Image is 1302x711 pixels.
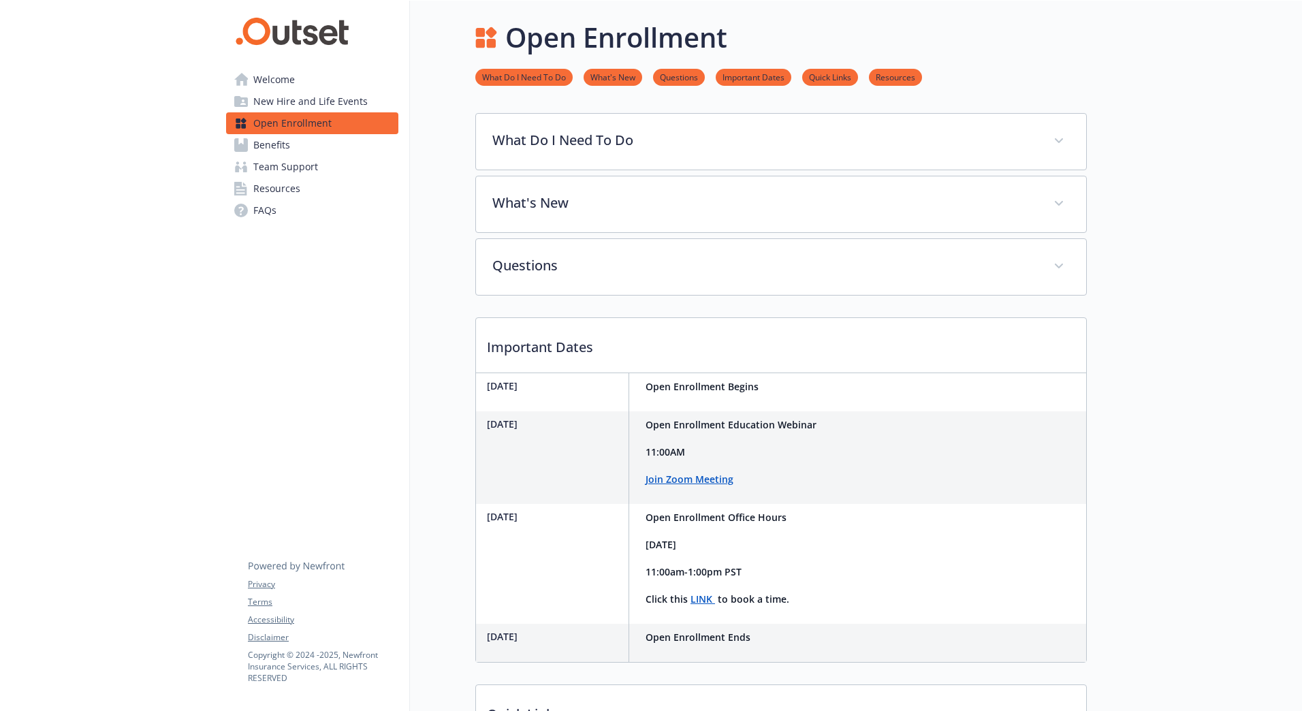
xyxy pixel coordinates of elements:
[802,70,858,83] a: Quick Links
[226,134,398,156] a: Benefits
[226,69,398,91] a: Welcome
[646,538,676,551] strong: [DATE]
[646,473,733,486] a: Join Zoom Meeting
[248,578,398,590] a: Privacy
[487,629,623,644] p: [DATE]
[226,178,398,200] a: Resources
[248,596,398,608] a: Terms
[253,69,295,91] span: Welcome
[646,380,759,393] strong: Open Enrollment Begins
[492,193,1037,213] p: What's New
[487,509,623,524] p: [DATE]
[248,631,398,644] a: Disclaimer
[476,239,1086,295] div: Questions
[584,70,642,83] a: What's New
[253,200,276,221] span: FAQs
[253,178,300,200] span: Resources
[253,112,332,134] span: Open Enrollment
[716,70,791,83] a: Important Dates
[869,70,922,83] a: Resources
[646,418,816,431] strong: Open Enrollment Education Webinar
[646,565,742,578] strong: 11:00am-1:00pm PST
[476,318,1086,368] p: Important Dates
[226,112,398,134] a: Open Enrollment
[690,592,712,605] strong: LINK
[646,511,787,524] strong: Open Enrollment Office Hours
[505,17,727,58] h1: Open Enrollment
[492,130,1037,151] p: What Do I Need To Do
[476,114,1086,170] div: What Do I Need To Do
[226,91,398,112] a: New Hire and Life Events
[487,417,623,431] p: [DATE]
[226,200,398,221] a: FAQs
[253,91,368,112] span: New Hire and Life Events
[646,445,685,458] strong: 11:00AM
[492,255,1037,276] p: Questions
[475,70,573,83] a: What Do I Need To Do
[248,614,398,626] a: Accessibility
[226,156,398,178] a: Team Support
[253,156,318,178] span: Team Support
[476,176,1086,232] div: What's New
[646,592,688,605] strong: Click this
[253,134,290,156] span: Benefits
[690,592,715,605] a: LINK
[248,649,398,684] p: Copyright © 2024 - 2025 , Newfront Insurance Services, ALL RIGHTS RESERVED
[646,631,750,644] strong: Open Enrollment Ends
[718,592,789,605] strong: to book a time.
[653,70,705,83] a: Questions
[487,379,623,393] p: [DATE]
